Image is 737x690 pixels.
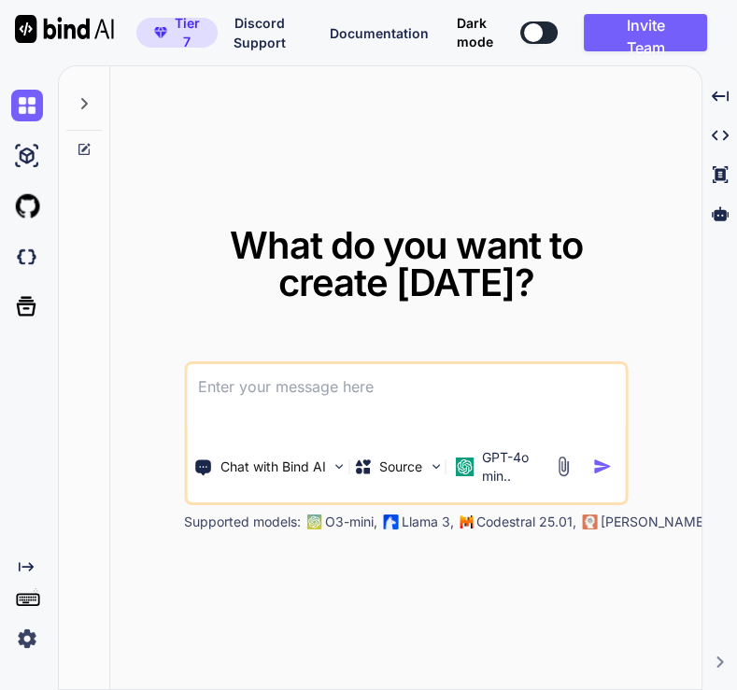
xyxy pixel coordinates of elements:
[11,90,43,121] img: chat
[457,14,513,51] span: Dark mode
[460,515,473,528] img: Mistral-AI
[234,15,286,50] span: Discord Support
[592,457,612,476] img: icon
[332,458,347,474] img: Pick Tools
[15,15,114,43] img: Bind AI
[456,458,475,476] img: GPT-4o mini
[379,458,422,476] p: Source
[476,513,576,531] p: Codestral 25.01,
[582,514,597,529] img: claude
[218,13,303,52] button: Discord Support
[325,513,377,531] p: O3-mini,
[230,222,583,305] span: What do you want to create [DATE]?
[552,456,574,477] img: attachment
[306,514,321,529] img: GPT-4
[154,27,167,38] img: premium
[383,514,398,529] img: Llama2
[11,623,43,655] img: settings
[136,18,218,48] button: premiumTier 7
[482,448,545,486] p: GPT-4o min..
[402,513,454,531] p: Llama 3,
[175,14,200,51] span: Tier 7
[11,241,43,273] img: darkCloudIdeIcon
[584,14,707,51] button: Invite Team
[220,458,326,476] p: Chat with Bind AI
[330,23,429,43] button: Documentation
[11,140,43,172] img: ai-studio
[184,513,301,531] p: Supported models:
[11,190,43,222] img: githubLight
[428,458,444,474] img: Pick Models
[330,25,429,41] span: Documentation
